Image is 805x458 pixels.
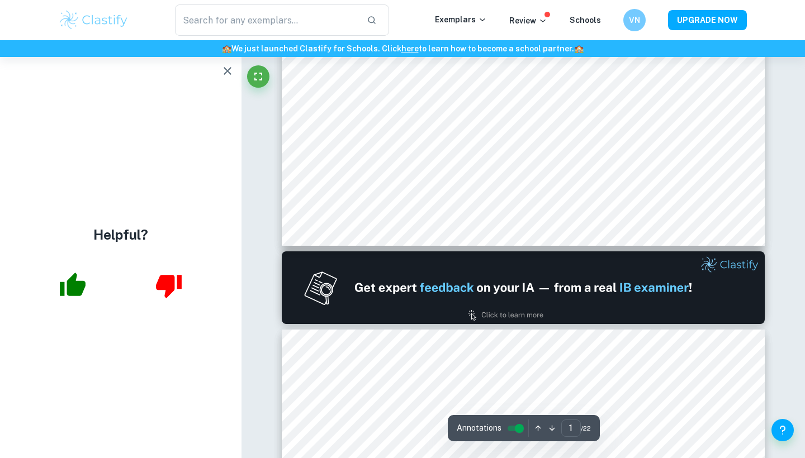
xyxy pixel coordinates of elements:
button: VN [623,9,646,31]
button: Fullscreen [247,65,269,88]
button: UPGRADE NOW [668,10,747,30]
span: 🏫 [574,44,584,53]
span: 🏫 [222,44,231,53]
img: Clastify logo [58,9,129,31]
a: Schools [570,16,601,25]
p: Exemplars [435,13,487,26]
img: Ad [282,251,765,324]
span: / 22 [581,423,591,433]
span: Annotations [457,422,501,434]
p: Review [509,15,547,27]
h4: Helpful? [93,225,148,245]
button: Help and Feedback [771,419,794,441]
input: Search for any exemplars... [175,4,358,36]
a: here [401,44,419,53]
h6: We just launched Clastify for Schools. Click to learn how to become a school partner. [2,42,803,55]
h6: VN [628,14,641,26]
